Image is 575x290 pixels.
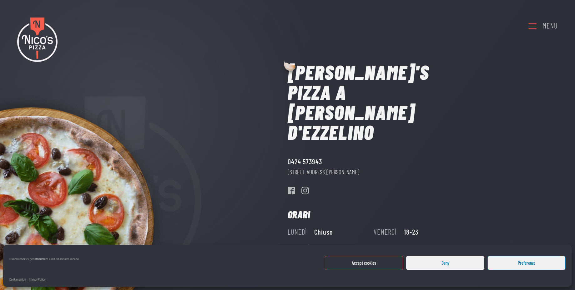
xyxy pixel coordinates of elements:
div: Martedì [288,243,310,254]
a: 0424 573943 [288,156,322,167]
div: 18-23 [400,243,414,254]
button: Accept cookies [325,256,403,270]
div: 18-23 [404,226,419,238]
button: Deny [406,256,484,270]
a: Privacy Policy [29,276,45,282]
h1: [PERSON_NAME]'s Pizza a [PERSON_NAME] d'Ezzelino [288,62,460,142]
h2: Orari [288,209,310,219]
a: [STREET_ADDRESS][PERSON_NAME] [288,167,359,177]
a: Cookie policy [9,276,26,282]
div: Chiuso [314,226,333,238]
div: Lunedì [288,226,307,238]
div: 18-22 [317,243,332,254]
a: Menu [527,17,557,34]
button: Preferenze [487,256,566,270]
img: Nico's Pizza Logo Colori [17,17,58,62]
div: Menu [542,20,557,32]
div: Sabato [374,243,393,254]
div: Venerdì [374,226,397,238]
div: Usiamo cookies per ottimizzare il sito ed il nostro servizio. [9,256,79,268]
